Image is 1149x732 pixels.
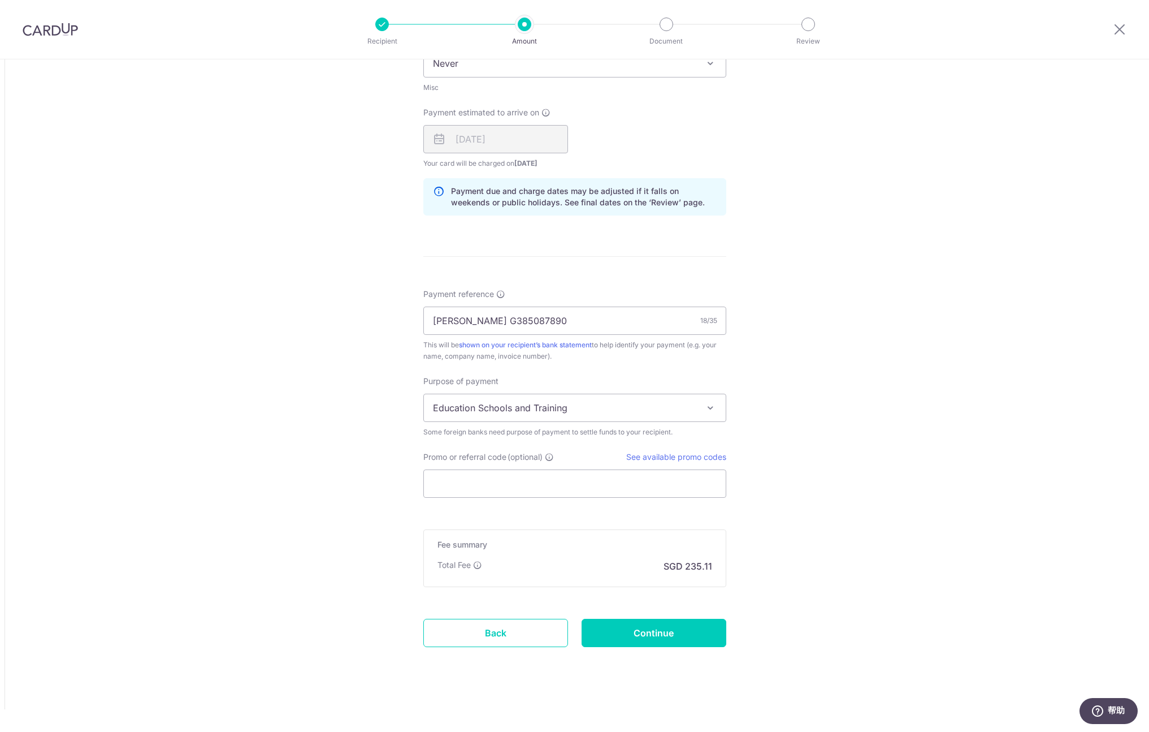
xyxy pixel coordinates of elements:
p: Review [766,36,850,47]
span: (optional) [508,451,543,463]
span: [DATE] [514,159,537,167]
span: translation missing: en.account_steps.making_payment_form.duration.payment_frequency.one_time_pay... [423,83,439,92]
input: Continue [582,619,726,647]
span: Education Schools and Training [423,394,726,422]
a: shown on your recipient’s bank statement [459,341,592,349]
span: Never [423,49,726,77]
p: Amount [483,36,566,47]
a: Back [423,619,568,647]
span: Your card will be charged on [423,158,568,169]
img: CardUp [23,23,78,36]
span: Education Schools and Training [424,394,726,421]
p: Payment due and charge dates may be adjusted if it falls on weekends or public holidays. See fina... [451,186,717,208]
span: Payment estimated to arrive on [423,107,539,118]
h5: Fee summary [437,539,712,550]
div: This will be to help identify your payment (e.g. your name, company name, invoice number). [423,339,726,362]
p: Document [625,36,708,47]
label: Purpose of payment [423,376,498,387]
p: Recipient [340,36,424,47]
a: See available promo codes [626,452,726,462]
div: 18/35 [700,315,717,326]
p: SGD 235.11 [664,559,712,573]
span: Never [424,50,726,77]
span: Promo or referral code [423,451,506,463]
iframe: 打开一个小组件，您可以在其中找到更多信息 [1079,698,1138,726]
span: Payment reference [423,289,494,300]
div: Some foreign banks need purpose of payment to settle funds to your recipient. [423,427,726,438]
p: Total Fee [437,559,471,571]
